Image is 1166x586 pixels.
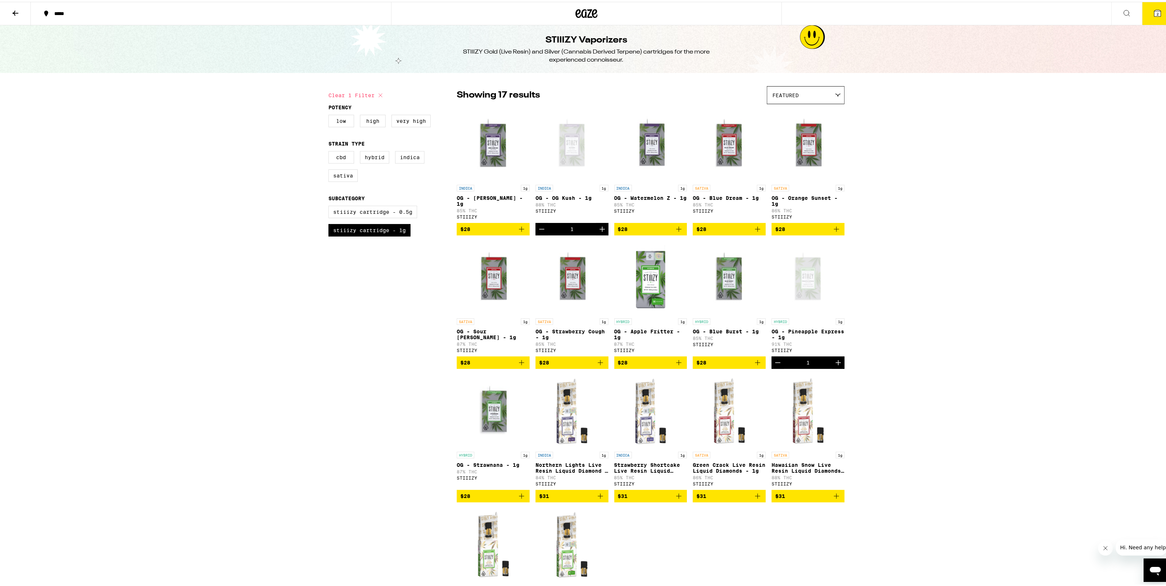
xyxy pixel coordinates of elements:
[328,139,365,145] legend: Strain Type
[614,316,632,323] p: HYBRID
[457,239,530,313] img: STIIIZY - OG - Sour Tangie - 1g
[460,358,470,364] span: $28
[693,473,766,478] p: 86% THC
[521,183,530,190] p: 1g
[614,221,687,234] button: Add to bag
[693,460,766,472] p: Green Crack Live Resin Liquid Diamonds - 1g
[614,373,687,446] img: STIIIZY - Strawberry Shortcake Live Resin Liquid Diamonds - 1g
[693,373,766,446] img: STIIIZY - Green Crack Live Resin Liquid Diamonds - 1g
[539,358,549,364] span: $28
[457,239,530,355] a: Open page for OG - Sour Tangie - 1g from STIIIZY
[693,334,766,339] p: 85% THC
[693,355,766,367] button: Add to bag
[836,183,845,190] p: 1g
[772,239,845,355] a: Open page for OG - Pineapple Express - 1g from STIIIZY
[395,149,424,162] label: Indica
[546,32,628,45] h1: STIIIZY Vaporizers
[457,460,530,466] p: OG - Strawnana - 1g
[457,450,474,457] p: HYBRID
[678,183,687,190] p: 1g
[457,506,530,580] img: STIIIZY - Lemon Cherry Gelato Liquid Diamond - 1g
[772,488,845,501] button: Add to bag
[772,373,845,446] img: STIIIZY - Hawaiian Snow Live Resin Liquid Diamonds - 1g
[693,316,710,323] p: HYBRID
[536,480,608,484] div: STIIIZY
[536,201,608,205] p: 88% THC
[536,355,608,367] button: Add to bag
[536,106,608,221] a: Open page for OG - OG Kush - 1g from STIIIZY
[618,491,628,497] span: $31
[757,183,766,190] p: 1g
[457,373,530,488] a: Open page for OG - Strawnana - 1g from STIIIZY
[457,193,530,205] p: OG - [PERSON_NAME] - 1g
[453,46,720,62] div: STIIIZY Gold (Live Resin) and Silver (Cannabis Derived Terpene) cartridges for the more experienc...
[693,106,766,179] img: STIIIZY - OG - Blue Dream - 1g
[328,168,358,180] label: Sativa
[457,346,530,351] div: STIIIZY
[328,222,411,235] label: STIIIZY Cartridge - 1g
[772,91,799,96] span: Featured
[775,224,785,230] span: $28
[457,327,530,338] p: OG - Sour [PERSON_NAME] - 1g
[618,358,628,364] span: $28
[678,450,687,457] p: 1g
[536,207,608,212] div: STIIIZY
[614,373,687,488] a: Open page for Strawberry Shortcake Live Resin Liquid Diamonds - 1g from STIIIZY
[618,224,628,230] span: $28
[772,193,845,205] p: OG - Orange Sunset - 1g
[772,316,789,323] p: HYBRID
[614,239,687,355] a: Open page for OG - Apple Fritter - 1g from STIIIZY
[806,358,810,364] div: 1
[775,491,785,497] span: $31
[757,450,766,457] p: 1g
[693,450,710,457] p: SATIVA
[693,327,766,333] p: OG - Blue Burst - 1g
[772,213,845,217] div: STIIIZY
[614,239,687,313] img: STIIIZY - OG - Apple Fritter - 1g
[328,194,365,199] legend: Subcategory
[457,106,530,221] a: Open page for OG - King Louis XIII - 1g from STIIIZY
[614,106,687,221] a: Open page for OG - Watermelon Z - 1g from STIIIZY
[836,316,845,323] p: 1g
[536,373,608,446] img: STIIIZY - Northern Lights Live Resin Liquid Diamond - 1g
[328,204,417,216] label: STIIIZY Cartridge - 0.5g
[539,491,549,497] span: $31
[614,460,687,472] p: Strawberry Shortcake Live Resin Liquid Diamonds - 1g
[614,207,687,212] div: STIIIZY
[457,373,530,446] img: STIIIZY - OG - Strawnana - 1g
[693,488,766,501] button: Add to bag
[696,491,706,497] span: $31
[614,346,687,351] div: STIIIZY
[693,106,766,221] a: Open page for OG - Blue Dream - 1g from STIIIZY
[772,106,845,179] img: STIIIZY - OG - Orange Sunset - 1g
[328,84,385,103] button: Clear 1 filter
[836,450,845,457] p: 1g
[457,488,530,501] button: Add to bag
[772,355,784,367] button: Decrement
[536,183,553,190] p: INDICA
[693,480,766,484] div: STIIIZY
[536,221,548,234] button: Decrement
[536,239,608,355] a: Open page for OG - Strawberry Cough - 1g from STIIIZY
[536,473,608,478] p: 84% THC
[772,450,789,457] p: SATIVA
[457,340,530,345] p: 87% THC
[536,316,553,323] p: SATIVA
[693,183,710,190] p: SATIVA
[457,221,530,234] button: Add to bag
[614,450,632,457] p: INDICA
[457,316,474,323] p: SATIVA
[536,460,608,472] p: Northern Lights Live Resin Liquid Diamond - 1g
[536,340,608,345] p: 85% THC
[1156,10,1159,14] span: 2
[328,149,354,162] label: CBD
[596,221,608,234] button: Increment
[460,224,470,230] span: $28
[772,373,845,488] a: Open page for Hawaiian Snow Live Resin Liquid Diamonds - 1g from STIIIZY
[457,468,530,472] p: 87% THC
[614,473,687,478] p: 85% THC
[600,316,608,323] p: 1g
[772,106,845,221] a: Open page for OG - Orange Sunset - 1g from STIIIZY
[693,201,766,205] p: 85% THC
[521,316,530,323] p: 1g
